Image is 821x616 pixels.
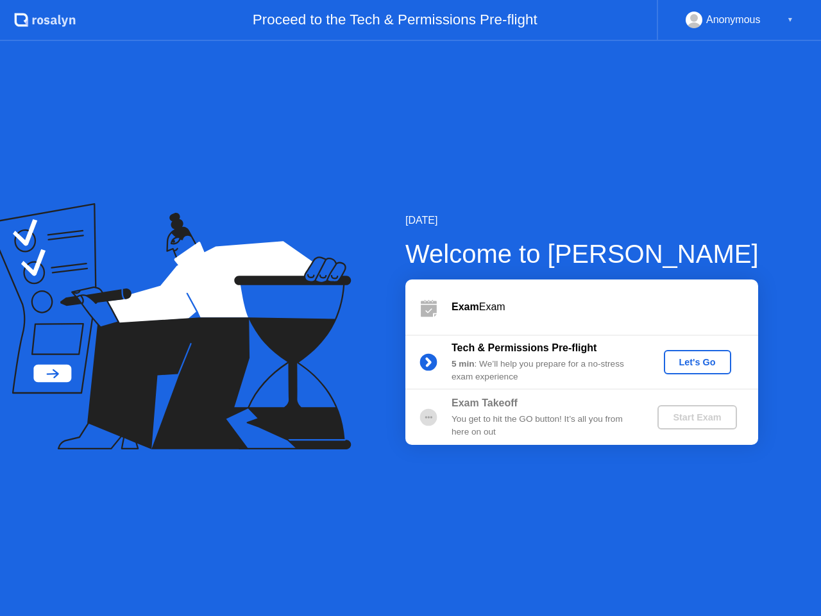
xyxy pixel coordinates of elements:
[452,358,636,384] div: : We’ll help you prepare for a no-stress exam experience
[405,235,759,273] div: Welcome to [PERSON_NAME]
[405,213,759,228] div: [DATE]
[669,357,726,367] div: Let's Go
[787,12,793,28] div: ▼
[663,412,731,422] div: Start Exam
[452,397,518,408] b: Exam Takeoff
[706,12,761,28] div: Anonymous
[657,405,736,429] button: Start Exam
[452,359,475,369] b: 5 min
[664,350,731,374] button: Let's Go
[452,301,479,312] b: Exam
[452,342,597,353] b: Tech & Permissions Pre-flight
[452,413,636,439] div: You get to hit the GO button! It’s all you from here on out
[452,299,758,315] div: Exam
